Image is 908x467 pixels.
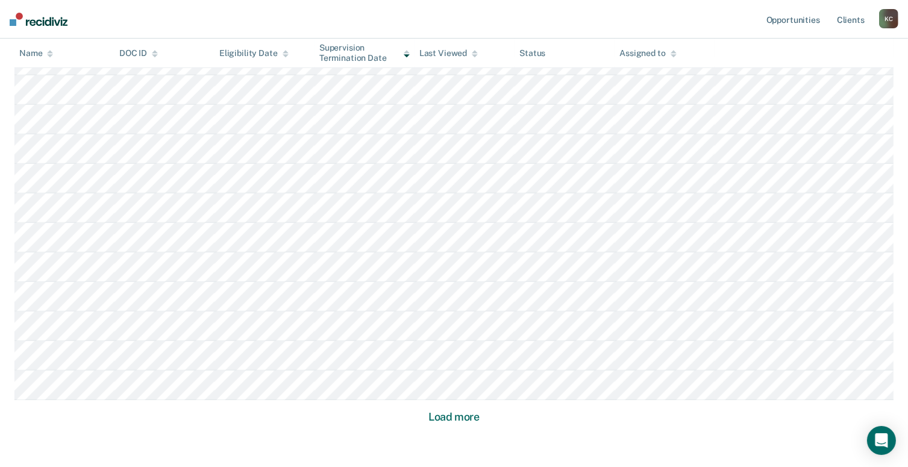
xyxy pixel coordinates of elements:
div: K C [879,9,898,28]
button: KC [879,9,898,28]
img: Recidiviz [10,13,67,26]
div: Assigned to [619,48,676,58]
div: Eligibility Date [219,48,289,58]
div: Open Intercom Messenger [867,426,896,455]
div: Status [519,48,545,58]
div: DOC ID [119,48,158,58]
div: Supervision Termination Date [319,43,410,63]
button: Load more [425,410,483,424]
div: Name [19,48,53,58]
div: Last Viewed [419,48,478,58]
